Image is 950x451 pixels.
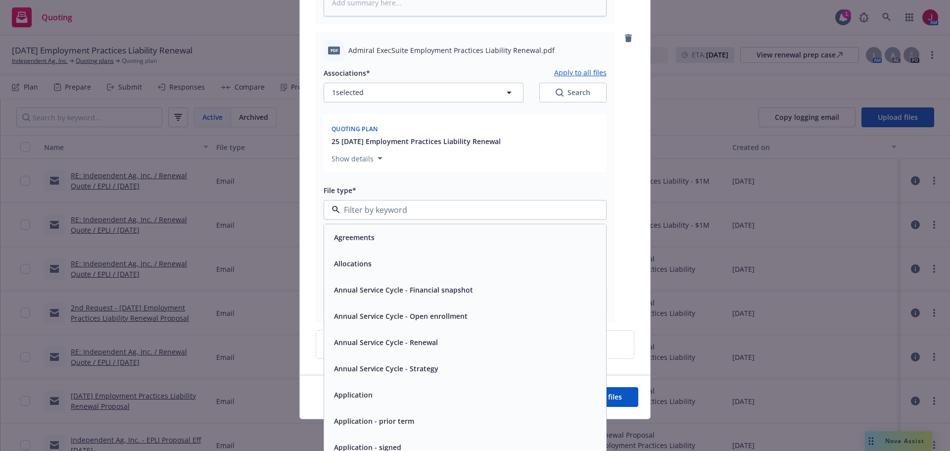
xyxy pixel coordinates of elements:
[334,311,468,321] button: Annual Service Cycle - Open enrollment
[334,390,373,400] button: Application
[334,285,473,295] button: Annual Service Cycle - Financial snapshot
[328,152,386,164] button: Show details
[334,337,438,348] button: Annual Service Cycle - Renewal
[556,88,590,98] div: Search
[593,392,622,401] span: Add files
[622,32,634,44] a: remove
[316,330,634,359] div: Upload new files
[328,47,340,54] span: pdf
[324,186,356,195] span: File type*
[340,204,586,216] input: Filter by keyword
[334,258,372,269] button: Allocations
[348,45,555,55] span: Admiral ExecSuite Employment Practices Liability Renewal.pdf
[334,416,414,426] button: Application - prior term
[539,83,607,102] button: SearchSearch
[556,89,564,97] svg: Search
[332,125,378,133] span: Quoting plan
[576,387,638,407] button: Add files
[334,363,438,374] button: Annual Service Cycle - Strategy
[554,67,607,79] button: Apply to all files
[334,232,375,243] button: Agreements
[324,83,523,102] button: 1selected
[324,68,370,78] span: Associations*
[332,136,501,147] button: 25 [DATE] Employment Practices Liability Renewal
[332,87,364,98] span: 1 selected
